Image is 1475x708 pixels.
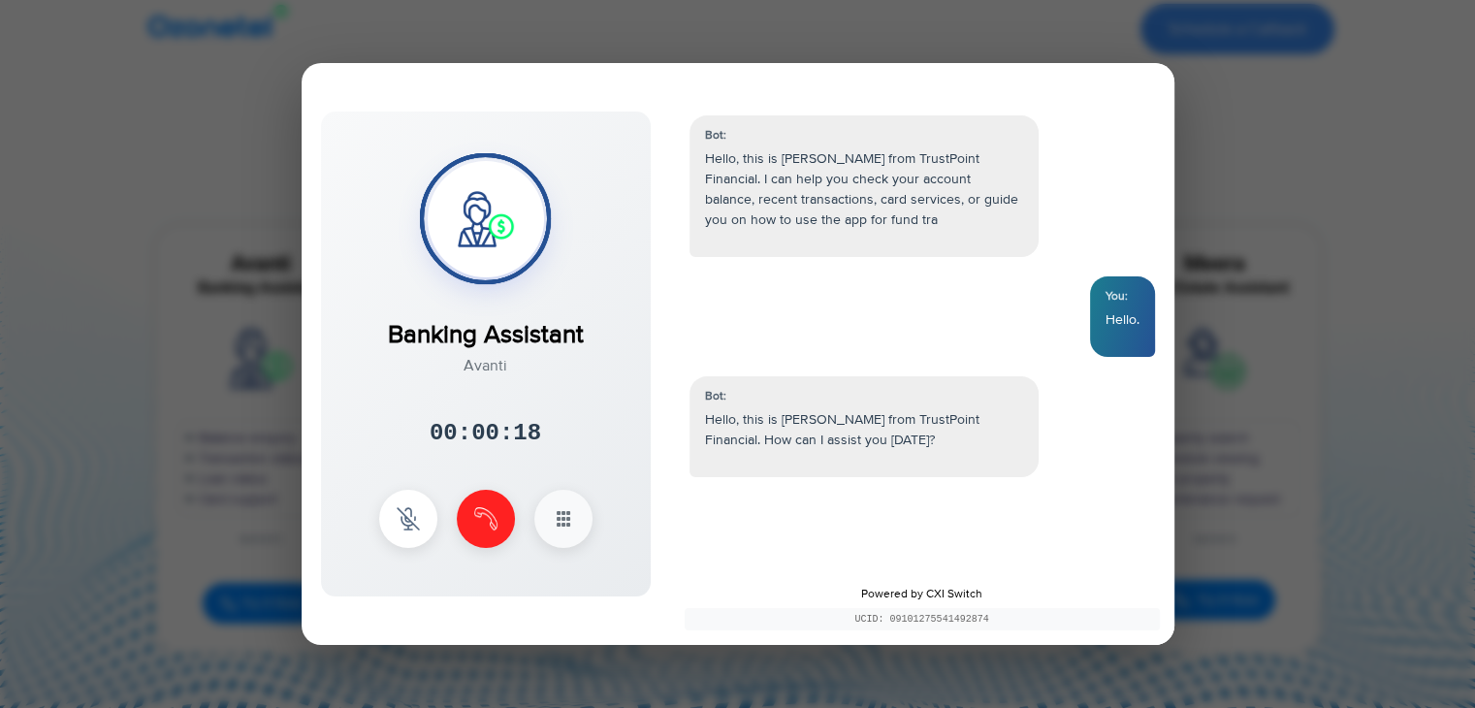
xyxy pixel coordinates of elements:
[705,148,1023,230] p: Hello, this is [PERSON_NAME] from TrustPoint Financial. I can help you check your account balance...
[1106,309,1139,330] p: Hello.
[685,608,1160,630] div: UCID: 09101275541492874
[705,127,1023,145] div: Bot:
[705,388,1023,405] div: Bot:
[430,416,541,451] div: 00:00:18
[670,571,1174,645] div: Powered by CXI Switch
[1106,288,1139,306] div: You:
[388,354,584,377] div: Avanti
[705,409,1023,450] p: Hello, this is [PERSON_NAME] from TrustPoint Financial. How can I assist you [DATE]?
[397,507,420,531] img: mute Icon
[388,297,584,354] div: Banking Assistant
[474,507,497,531] img: end Icon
